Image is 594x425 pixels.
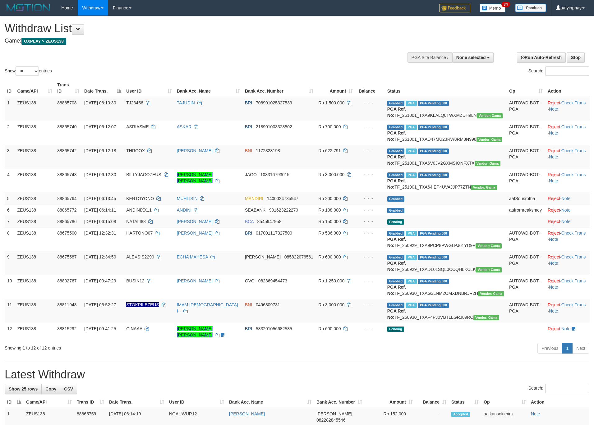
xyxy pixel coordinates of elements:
td: AUTOWD-BOT-PGA [507,227,545,251]
div: - - - [358,148,382,154]
span: THROOX [126,148,145,153]
b: PGA Ref. No: [387,107,406,118]
a: Stop [567,52,585,63]
span: [DATE] 06:52:27 [84,302,116,307]
span: PGA Pending [418,231,449,236]
span: [PERSON_NAME] [316,411,352,416]
td: · [545,204,590,216]
div: - - - [358,100,382,106]
span: 88802767 [57,278,76,283]
h1: Latest Withdraw [5,368,589,381]
label: Search: [528,384,589,393]
span: [DATE] 12:34:50 [84,254,116,259]
span: [DATE] 06:12:07 [84,124,116,129]
div: Showing 1 to 12 of 12 entries [5,342,243,351]
span: [DATE] 09:41:25 [84,326,116,331]
span: Rp 600.000 [318,254,341,259]
th: Op: activate to sort column ascending [481,396,528,408]
a: Note [549,178,558,183]
label: Show entries [5,66,52,76]
span: Marked by aafsreyleap [406,149,417,154]
a: Reject [548,219,560,224]
a: Check Trans [561,302,586,307]
span: BCA [245,219,254,224]
span: BNI [245,148,252,153]
span: Rp 700.000 [318,124,341,129]
a: Copy [41,384,60,394]
span: 88865740 [57,124,76,129]
a: ANDINI [177,208,191,212]
th: User ID: activate to sort column ascending [124,79,174,97]
span: BRI [245,231,252,235]
span: 88865708 [57,100,76,105]
a: Note [549,261,558,266]
b: PGA Ref. No: [387,285,406,296]
b: PGA Ref. No: [387,178,406,190]
span: Copy 017001117327500 to clipboard [256,231,292,235]
span: Marked by aafsreyleap [406,303,417,308]
th: Op: activate to sort column ascending [507,79,545,97]
span: Copy 708901025327539 to clipboard [256,100,292,105]
a: Reject [548,148,560,153]
a: Reject [548,196,560,201]
span: BILLYJAGOZEUS [126,172,161,177]
span: HARTONO07 [126,231,153,235]
span: [DATE] 06:13:45 [84,196,116,201]
span: [DATE] 06:10:30 [84,100,116,105]
span: BRI [245,124,252,129]
span: [PERSON_NAME] [245,254,281,259]
span: ANDINIXX11 [126,208,152,212]
a: MUHLISIN [177,196,198,201]
a: Note [561,196,571,201]
b: PGA Ref. No: [387,154,406,166]
h1: Withdraw List [5,22,390,35]
a: Reject [548,302,560,307]
a: 1 [562,343,573,354]
span: Copy 082369454473 to clipboard [258,278,287,283]
span: SEABANK [245,208,265,212]
a: Note [549,154,558,159]
a: Check Trans [561,231,586,235]
span: ASRIASME [126,124,149,129]
th: Balance: activate to sort column ascending [415,396,449,408]
span: 88865742 [57,148,76,153]
th: Game/API: activate to sort column ascending [24,396,74,408]
a: Note [549,308,558,313]
h4: Game: [5,38,390,44]
td: · · [545,169,590,193]
td: ZEUS138 [15,323,55,340]
span: Vendor URL: https://trx31.1velocity.biz [477,113,503,118]
div: - - - [358,207,382,213]
span: Copy 583201056682535 to clipboard [256,326,292,331]
a: [PERSON_NAME] [177,219,213,224]
td: · · [545,299,590,323]
a: Check Trans [561,100,586,105]
span: ALEXSIS2290 [126,254,154,259]
td: aafSousrotha [507,193,545,204]
span: TJ23456 [126,100,143,105]
span: CINAAA [126,326,142,331]
a: Check Trans [561,254,586,259]
span: Grabbed [387,172,405,178]
span: Rp 150.000 [318,219,341,224]
td: TF_251001_TXAD47MU23RW8RM8N998 [385,121,507,145]
td: ZEUS138 [15,251,55,275]
a: Reject [548,208,560,212]
th: Game/API: activate to sort column ascending [15,79,55,97]
span: Rp 1.500.000 [318,100,344,105]
span: Marked by aaftrukkakada [406,101,417,106]
span: OXPLAY > ZEUS138 [21,38,66,45]
span: 34 [501,2,510,7]
td: · · [545,251,590,275]
div: - - - [358,124,382,130]
span: Copy 0496809731 to clipboard [256,302,280,307]
div: - - - [358,195,382,202]
span: None selected [456,55,486,60]
td: 1 [5,97,15,121]
span: Copy [45,386,56,391]
div: - - - [358,278,382,284]
td: · · [545,145,590,169]
td: ZEUS138 [15,299,55,323]
span: Grabbed [387,279,405,284]
th: Bank Acc. Name: activate to sort column ascending [227,396,314,408]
